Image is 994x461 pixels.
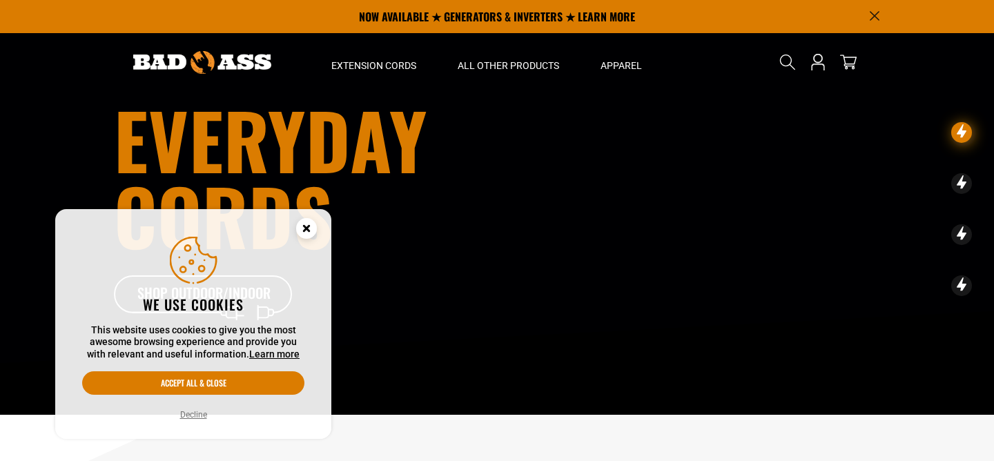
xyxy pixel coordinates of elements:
h1: Everyday cords [114,101,574,253]
summary: Search [777,51,799,73]
summary: Extension Cords [311,33,437,91]
summary: Apparel [580,33,663,91]
summary: All Other Products [437,33,580,91]
p: This website uses cookies to give you the most awesome browsing experience and provide you with r... [82,324,304,361]
span: Extension Cords [331,59,416,72]
span: Apparel [601,59,642,72]
h2: We use cookies [82,295,304,313]
aside: Cookie Consent [55,209,331,440]
button: Accept all & close [82,371,304,395]
a: Learn more [249,349,300,360]
img: Bad Ass Extension Cords [133,51,271,74]
button: Decline [176,408,211,422]
span: All Other Products [458,59,559,72]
